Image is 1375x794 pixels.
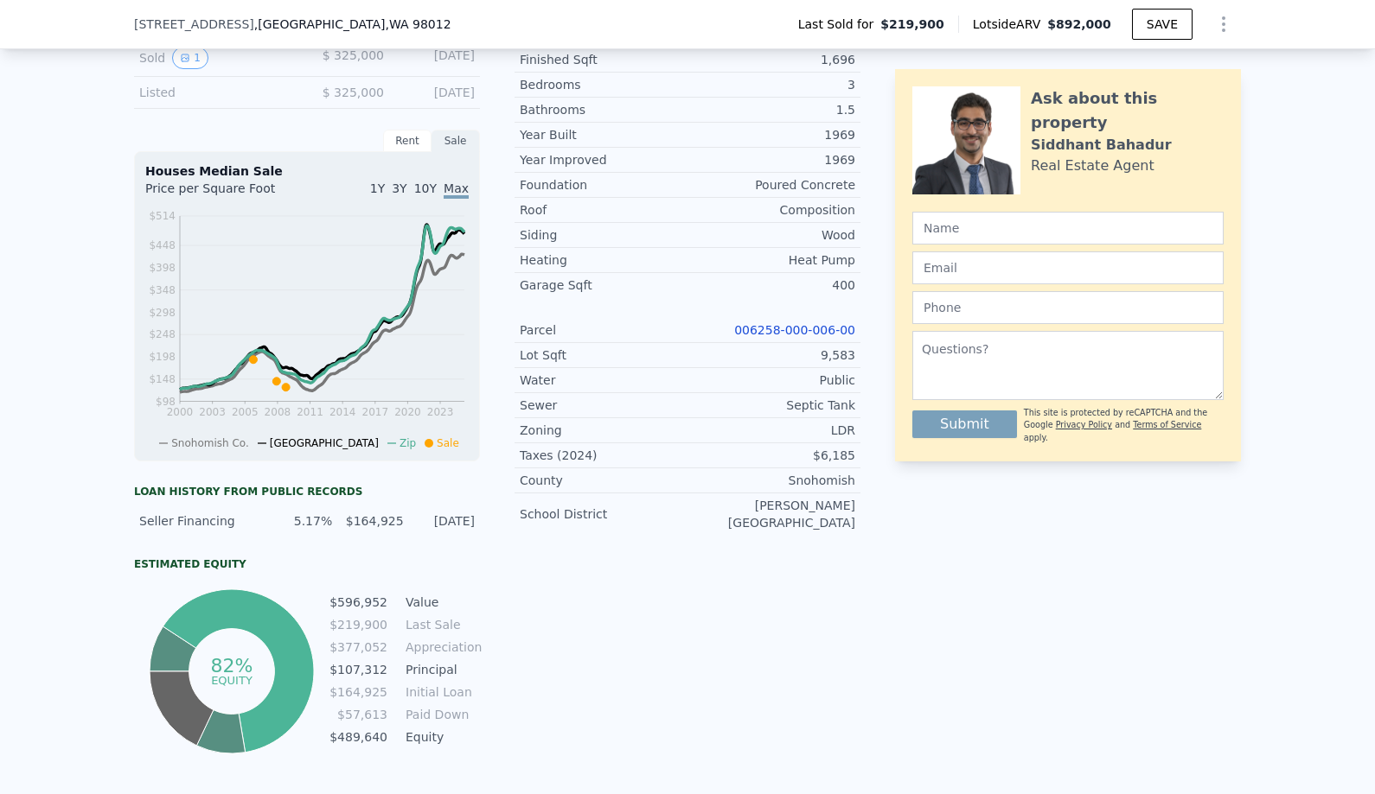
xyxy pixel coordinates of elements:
[520,447,687,464] div: Taxes (2024)
[398,47,475,69] div: [DATE]
[1031,135,1172,156] div: Siddhant Bahadur
[444,181,469,199] span: Max
[270,437,379,449] span: [GEOGRAPHIC_DATA]
[1024,407,1224,444] div: This site is protected by reCAPTCHA and the Google and apply.
[520,226,687,244] div: Siding
[912,291,1224,324] input: Phone
[414,181,437,195] span: 10Y
[342,512,403,530] div: $164,925
[362,406,389,418] tspan: 2017
[265,406,291,418] tspan: 2008
[297,406,323,418] tspan: 2011
[687,497,855,531] div: [PERSON_NAME][GEOGRAPHIC_DATA]
[687,346,855,364] div: 9,583
[880,16,944,33] span: $219,900
[171,437,249,449] span: Snohomish Co.
[687,76,855,93] div: 3
[912,251,1224,284] input: Email
[427,406,454,418] tspan: 2023
[687,201,855,219] div: Composition
[520,505,687,523] div: School District
[329,615,388,634] td: $219,900
[323,48,384,62] span: $ 325,000
[520,151,687,168] div: Year Improved
[912,212,1224,245] input: Name
[139,84,293,101] div: Listed
[400,437,416,449] span: Zip
[199,406,226,418] tspan: 2003
[402,683,480,702] td: Initial Loan
[1206,7,1241,41] button: Show Options
[402,705,480,724] td: Paid Down
[149,373,176,385] tspan: $148
[687,51,855,68] div: 1,696
[329,593,388,612] td: $596,952
[520,372,687,389] div: Water
[149,351,176,363] tspan: $198
[432,130,480,152] div: Sale
[149,307,176,319] tspan: $298
[329,406,356,418] tspan: 2014
[139,47,293,69] div: Sold
[1132,9,1193,40] button: SAVE
[392,181,406,195] span: 3Y
[520,126,687,143] div: Year Built
[734,323,855,337] a: 006258-000-006-00
[402,660,480,679] td: Principal
[149,262,176,274] tspan: $398
[149,210,176,222] tspan: $514
[520,51,687,68] div: Finished Sqft
[149,284,176,296] tspan: $348
[172,47,208,69] button: View historical data
[402,638,480,657] td: Appreciation
[402,727,480,746] td: Equity
[329,638,388,657] td: $377,052
[1133,420,1201,429] a: Terms of Service
[520,101,687,118] div: Bathrooms
[687,126,855,143] div: 1969
[167,406,194,418] tspan: 2000
[134,557,480,571] div: Estimated Equity
[149,328,176,340] tspan: $248
[370,181,385,195] span: 1Y
[149,239,176,251] tspan: $448
[1031,86,1224,135] div: Ask about this property
[134,16,254,33] span: [STREET_ADDRESS]
[402,593,480,612] td: Value
[402,615,480,634] td: Last Sale
[520,422,687,439] div: Zoning
[329,705,388,724] td: $57,613
[254,16,451,33] span: , [GEOGRAPHIC_DATA]
[329,727,388,746] td: $489,640
[687,151,855,168] div: 1969
[1056,420,1112,429] a: Privacy Policy
[687,447,855,464] div: $6,185
[520,397,687,414] div: Sewer
[385,17,451,31] span: , WA 98012
[139,512,261,530] div: Seller Financing
[145,180,307,207] div: Price per Square Foot
[323,86,384,99] span: $ 325,000
[520,76,687,93] div: Bedrooms
[232,406,259,418] tspan: 2005
[210,655,253,676] tspan: 82%
[520,251,687,269] div: Heating
[1031,156,1154,176] div: Real Estate Agent
[687,372,855,389] div: Public
[520,346,687,364] div: Lot Sqft
[437,437,459,449] span: Sale
[383,130,432,152] div: Rent
[520,472,687,489] div: County
[156,396,176,408] tspan: $98
[398,84,475,101] div: [DATE]
[1047,17,1111,31] span: $892,000
[687,226,855,244] div: Wood
[520,276,687,294] div: Garage Sqft
[272,512,332,530] div: 5.17%
[520,321,687,339] div: Parcel
[973,16,1047,33] span: Lotside ARV
[134,485,480,499] div: Loan history from public records
[329,683,388,702] td: $164,925
[687,101,855,118] div: 1.5
[687,472,855,489] div: Snohomish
